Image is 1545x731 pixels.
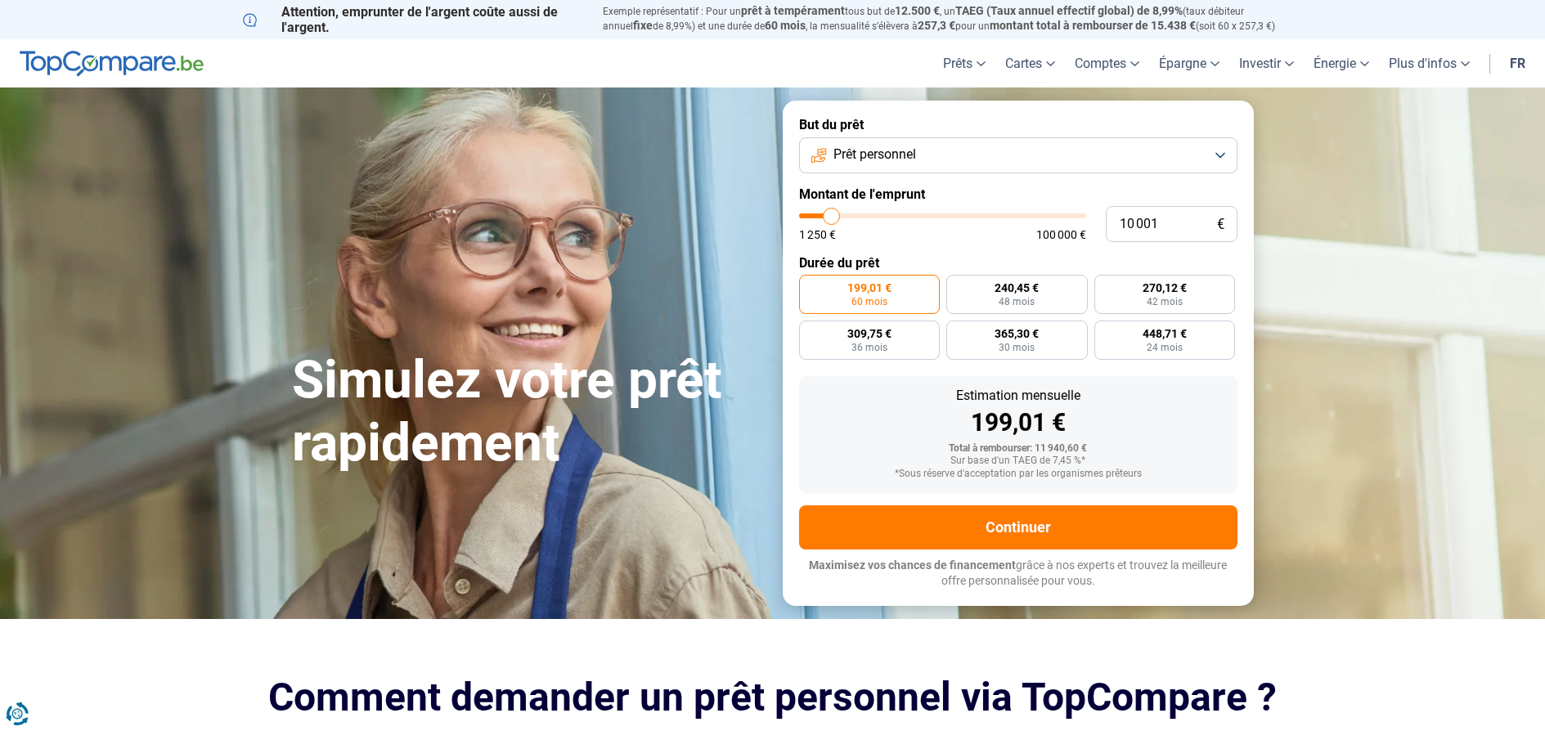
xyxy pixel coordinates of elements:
span: 42 mois [1147,297,1183,307]
a: Cartes [995,39,1065,87]
div: 199,01 € [812,410,1224,435]
span: 12.500 € [895,4,940,17]
a: Investir [1229,39,1304,87]
span: 365,30 € [995,328,1039,339]
label: Montant de l'emprunt [799,186,1237,202]
span: 199,01 € [847,282,892,294]
a: fr [1500,39,1535,87]
div: Estimation mensuelle [812,389,1224,402]
span: TAEG (Taux annuel effectif global) de 8,99% [955,4,1183,17]
span: 60 mois [765,19,806,32]
span: 24 mois [1147,343,1183,352]
span: 309,75 € [847,328,892,339]
img: TopCompare [20,51,204,77]
span: Maximisez vos chances de financement [809,558,1016,572]
span: prêt à tempérament [741,4,845,17]
span: 257,3 € [918,19,955,32]
span: 30 mois [999,343,1035,352]
span: 240,45 € [995,282,1039,294]
a: Prêts [933,39,995,87]
a: Comptes [1065,39,1149,87]
span: fixe [633,19,653,32]
div: Sur base d'un TAEG de 7,45 %* [812,455,1224,467]
span: 48 mois [999,297,1035,307]
h2: Comment demander un prêt personnel via TopCompare ? [243,675,1303,720]
a: Plus d'infos [1379,39,1480,87]
label: But du prêt [799,117,1237,132]
label: Durée du prêt [799,255,1237,271]
p: grâce à nos experts et trouvez la meilleure offre personnalisée pour vous. [799,558,1237,590]
span: 60 mois [851,297,887,307]
span: € [1217,218,1224,231]
a: Énergie [1304,39,1379,87]
button: Continuer [799,505,1237,549]
button: Prêt personnel [799,137,1237,173]
span: 448,71 € [1143,328,1187,339]
span: 270,12 € [1143,282,1187,294]
span: montant total à rembourser de 15.438 € [990,19,1196,32]
span: 100 000 € [1036,229,1086,240]
div: *Sous réserve d'acceptation par les organismes prêteurs [812,469,1224,480]
h1: Simulez votre prêt rapidement [292,349,763,475]
span: 36 mois [851,343,887,352]
a: Épargne [1149,39,1229,87]
p: Exemple représentatif : Pour un tous but de , un (taux débiteur annuel de 8,99%) et une durée de ... [603,4,1303,34]
span: 1 250 € [799,229,836,240]
span: Prêt personnel [833,146,916,164]
div: Total à rembourser: 11 940,60 € [812,443,1224,455]
p: Attention, emprunter de l'argent coûte aussi de l'argent. [243,4,583,35]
